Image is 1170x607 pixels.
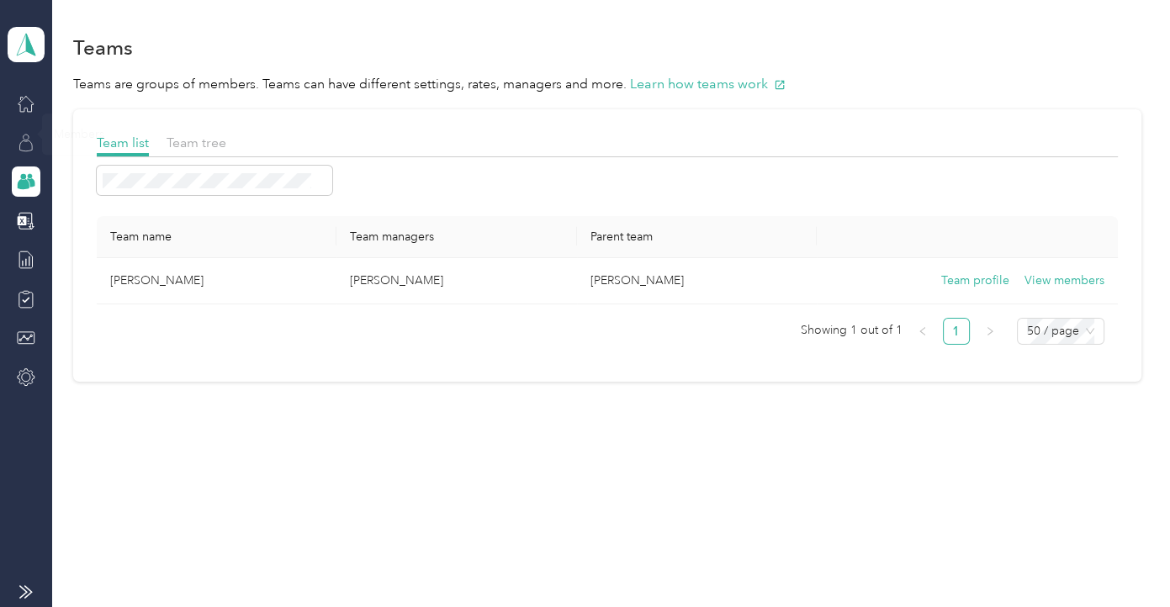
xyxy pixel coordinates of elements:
[577,216,818,258] th: Parent team
[909,318,936,345] li: Previous Page
[1017,318,1104,345] div: Page Size
[1076,513,1170,607] iframe: Everlance-gr Chat Button Frame
[73,39,133,56] h1: Teams
[73,74,1141,95] p: Teams are groups of members. Teams can have different settings, rates, managers and more.
[167,135,226,150] span: Team tree
[1024,272,1104,290] button: View members
[977,318,1003,345] li: Next Page
[577,258,818,304] td: Autumn Bruce
[630,74,786,95] button: Learn how teams work
[350,272,564,290] p: [PERSON_NAME]
[97,258,337,304] td: Jessica Bentley
[1027,319,1094,344] span: 50 / page
[941,272,1009,290] button: Team profile
[336,216,577,258] th: Team managers
[42,113,116,155] div: Members
[943,318,970,345] li: 1
[918,326,928,336] span: left
[985,326,995,336] span: right
[801,318,903,343] span: Showing 1 out of 1
[977,318,1003,345] button: right
[909,318,936,345] button: left
[97,135,149,150] span: Team list
[944,319,969,344] a: 1
[97,216,337,258] th: Team name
